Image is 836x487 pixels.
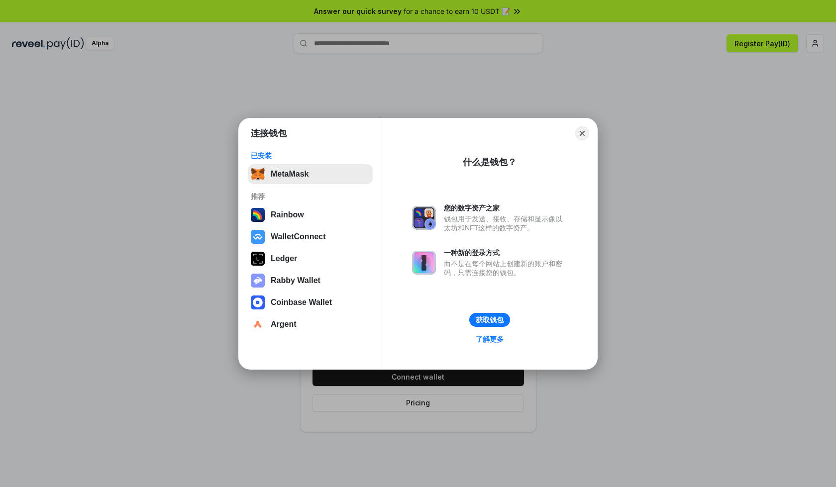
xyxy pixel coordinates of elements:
[251,317,265,331] img: svg+xml,%3Csvg%20width%3D%2228%22%20height%3D%2228%22%20viewBox%3D%220%200%2028%2028%22%20fill%3D...
[470,333,510,346] a: 了解更多
[248,249,373,269] button: Ledger
[251,167,265,181] img: svg+xml,%3Csvg%20fill%3D%22none%22%20height%3D%2233%22%20viewBox%3D%220%200%2035%2033%22%20width%...
[248,271,373,291] button: Rabby Wallet
[463,156,517,168] div: 什么是钱包？
[271,276,320,285] div: Rabby Wallet
[251,151,370,160] div: 已安装
[251,230,265,244] img: svg+xml,%3Csvg%20width%3D%2228%22%20height%3D%2228%22%20viewBox%3D%220%200%2028%2028%22%20fill%3D...
[251,127,287,139] h1: 连接钱包
[271,254,297,263] div: Ledger
[412,206,436,230] img: svg+xml,%3Csvg%20xmlns%3D%22http%3A%2F%2Fwww.w3.org%2F2000%2Fsvg%22%20fill%3D%22none%22%20viewBox...
[248,314,373,334] button: Argent
[469,313,510,327] button: 获取钱包
[575,126,589,140] button: Close
[251,274,265,288] img: svg+xml,%3Csvg%20xmlns%3D%22http%3A%2F%2Fwww.w3.org%2F2000%2Fsvg%22%20fill%3D%22none%22%20viewBox...
[444,248,567,257] div: 一种新的登录方式
[251,192,370,201] div: 推荐
[476,335,504,344] div: 了解更多
[271,170,309,179] div: MetaMask
[248,205,373,225] button: Rainbow
[412,251,436,275] img: svg+xml,%3Csvg%20xmlns%3D%22http%3A%2F%2Fwww.w3.org%2F2000%2Fsvg%22%20fill%3D%22none%22%20viewBox...
[271,210,304,219] div: Rainbow
[251,208,265,222] img: svg+xml,%3Csvg%20width%3D%22120%22%20height%3D%22120%22%20viewBox%3D%220%200%20120%20120%22%20fil...
[248,292,373,312] button: Coinbase Wallet
[271,298,332,307] div: Coinbase Wallet
[248,227,373,247] button: WalletConnect
[476,315,504,324] div: 获取钱包
[251,295,265,309] img: svg+xml,%3Csvg%20width%3D%2228%22%20height%3D%2228%22%20viewBox%3D%220%200%2028%2028%22%20fill%3D...
[248,164,373,184] button: MetaMask
[444,259,567,277] div: 而不是在每个网站上创建新的账户和密码，只需连接您的钱包。
[444,203,567,212] div: 您的数字资产之家
[271,232,326,241] div: WalletConnect
[444,214,567,232] div: 钱包用于发送、接收、存储和显示像以太坊和NFT这样的数字资产。
[251,252,265,266] img: svg+xml,%3Csvg%20xmlns%3D%22http%3A%2F%2Fwww.w3.org%2F2000%2Fsvg%22%20width%3D%2228%22%20height%3...
[271,320,297,329] div: Argent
